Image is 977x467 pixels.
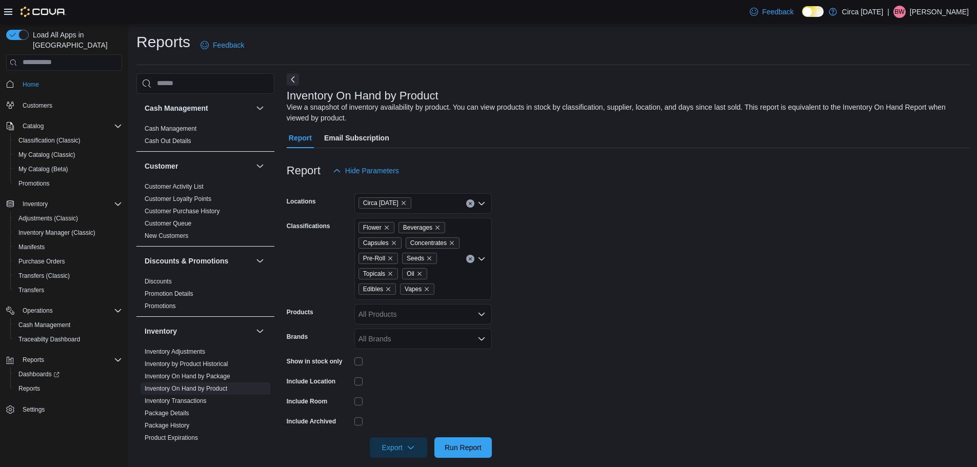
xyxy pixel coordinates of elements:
[345,166,399,176] span: Hide Parameters
[145,219,191,228] span: Customer Queue
[23,80,39,89] span: Home
[145,232,188,240] span: New Customers
[145,360,228,368] span: Inventory by Product Historical
[14,333,84,346] a: Traceabilty Dashboard
[18,286,44,294] span: Transfers
[358,222,394,233] span: Flower
[287,90,438,102] h3: Inventory On Hand by Product
[363,222,382,233] span: Flower
[405,284,422,294] span: Vapes
[145,302,176,310] span: Promotions
[287,357,343,366] label: Show in stock only
[10,318,126,332] button: Cash Management
[18,335,80,343] span: Traceabilty Dashboard
[363,269,385,279] span: Topicals
[10,332,126,347] button: Traceabilty Dashboard
[14,333,122,346] span: Traceabilty Dashboard
[145,220,191,227] a: Customer Queue
[213,40,244,50] span: Feedback
[254,160,266,172] button: Customer
[23,200,48,208] span: Inventory
[145,195,211,203] span: Customer Loyalty Points
[18,403,49,416] a: Settings
[14,284,48,296] a: Transfers
[363,198,398,208] span: Circa [DATE]
[746,2,797,22] a: Feedback
[894,6,904,18] span: BW
[376,437,421,458] span: Export
[14,270,74,282] a: Transfers (Classic)
[358,197,411,209] span: Circa 1818
[10,240,126,254] button: Manifests
[363,284,383,294] span: Edibles
[407,269,414,279] span: Oil
[145,183,204,190] a: Customer Activity List
[145,256,252,266] button: Discounts & Promotions
[145,360,228,368] a: Inventory by Product Historical
[254,102,266,114] button: Cash Management
[145,372,230,380] span: Inventory On Hand by Package
[18,165,68,173] span: My Catalog (Beta)
[14,319,74,331] a: Cash Management
[14,270,122,282] span: Transfers (Classic)
[391,240,397,246] button: Remove Capsules from selection in this group
[477,335,486,343] button: Open list of options
[18,304,122,317] span: Operations
[287,73,299,86] button: Next
[145,182,204,191] span: Customer Activity List
[145,278,172,285] a: Discounts
[18,257,65,266] span: Purchase Orders
[416,271,423,277] button: Remove Oil from selection in this group
[14,241,49,253] a: Manifests
[18,243,45,251] span: Manifests
[10,162,126,176] button: My Catalog (Beta)
[136,275,274,316] div: Discounts & Promotions
[14,241,122,253] span: Manifests
[145,410,189,417] a: Package Details
[254,325,266,337] button: Inventory
[145,103,208,113] h3: Cash Management
[14,212,122,225] span: Adjustments (Classic)
[145,348,205,356] span: Inventory Adjustments
[6,73,122,444] nav: Complex example
[2,353,126,367] button: Reports
[18,78,43,91] a: Home
[145,137,191,145] a: Cash Out Details
[370,437,427,458] button: Export
[358,237,402,249] span: Capsules
[14,212,82,225] a: Adjustments (Classic)
[400,283,434,295] span: Vapes
[289,128,312,148] span: Report
[145,384,227,393] span: Inventory On Hand by Product
[434,437,492,458] button: Run Report
[254,255,266,267] button: Discounts & Promotions
[2,119,126,133] button: Catalog
[18,403,122,416] span: Settings
[145,290,193,298] span: Promotion Details
[387,271,393,277] button: Remove Topicals from selection in this group
[23,307,53,315] span: Operations
[29,30,122,50] span: Load All Apps in [GEOGRAPHIC_DATA]
[363,238,389,248] span: Capsules
[385,286,391,292] button: Remove Edibles from selection in this group
[2,303,126,318] button: Operations
[18,384,40,393] span: Reports
[403,222,432,233] span: Beverages
[398,222,445,233] span: Beverages
[402,268,427,279] span: Oil
[893,6,906,18] div: Brynn Watson
[14,319,122,331] span: Cash Management
[802,6,824,17] input: Dark Mode
[14,227,99,239] a: Inventory Manager (Classic)
[145,207,220,215] span: Customer Purchase History
[358,253,398,264] span: Pre-Roll
[426,255,432,261] button: Remove Seeds from selection in this group
[23,101,52,110] span: Customers
[145,137,191,145] span: Cash Out Details
[145,161,252,171] button: Customer
[18,120,122,132] span: Catalog
[145,434,198,441] a: Product Expirations
[145,256,228,266] h3: Discounts & Promotions
[10,254,126,269] button: Purchase Orders
[287,165,321,177] h3: Report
